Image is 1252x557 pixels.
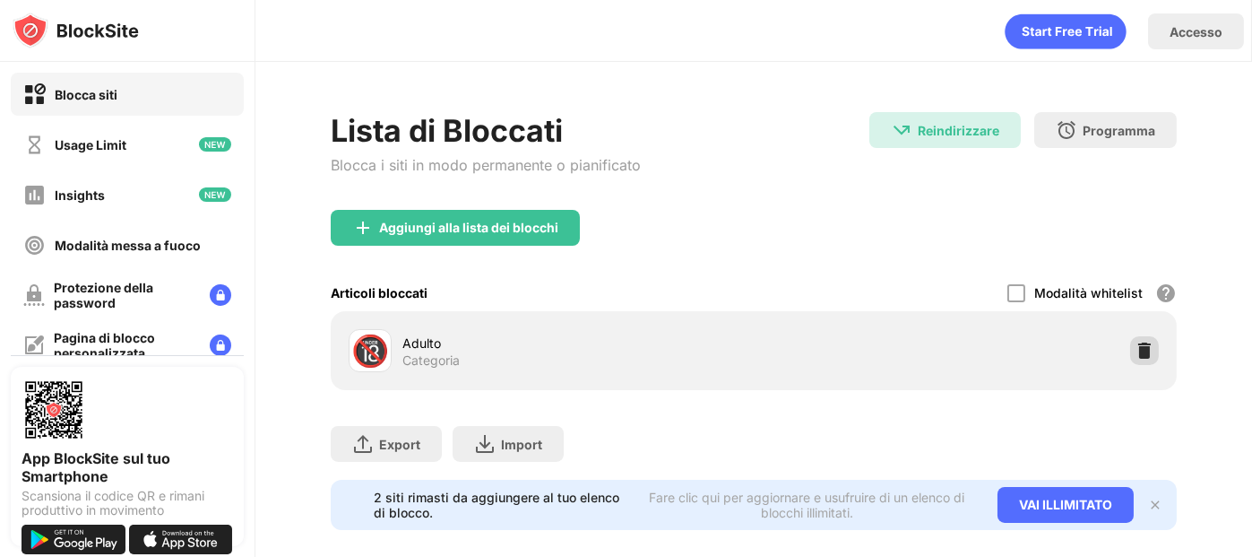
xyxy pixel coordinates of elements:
div: 2 siti rimasti da aggiungere al tuo elenco di blocco. [374,490,627,520]
div: Categoria [402,352,460,369]
div: Reindirizzare [918,123,999,138]
img: download-on-the-app-store.svg [129,525,233,554]
img: lock-menu.svg [210,284,231,306]
div: Fare clic qui per aggiornare e usufruire di un elenco di blocchi illimitati. [638,490,976,520]
img: block-on.svg [23,83,46,106]
div: Aggiungi alla lista dei blocchi [379,221,558,235]
div: VAI ILLIMITATO [997,487,1134,523]
img: insights-off.svg [23,184,46,206]
div: Accesso [1170,24,1222,39]
div: Import [501,437,542,452]
img: lock-menu.svg [210,335,231,356]
div: Blocca siti [55,87,117,102]
img: logo-blocksite.svg [13,13,139,48]
img: password-protection-off.svg [23,284,45,306]
img: new-icon.svg [199,137,231,152]
img: get-it-on-google-play.svg [22,525,125,554]
div: Programma [1083,123,1155,138]
div: animation [1005,13,1127,49]
div: Usage Limit [55,137,126,152]
div: Modalità whitelist [1034,285,1143,300]
div: Insights [55,187,105,203]
div: Export [379,437,420,452]
img: x-button.svg [1148,498,1162,512]
div: Pagina di blocco personalizzata [54,330,195,361]
div: Articoli bloccati [331,285,427,300]
div: Adulto [402,334,754,352]
div: Blocca i siti in modo permanente o pianificato [331,156,641,174]
div: Protezione della password [54,280,195,310]
img: customize-block-page-off.svg [23,335,45,356]
div: Scansiona il codice QR e rimani produttivo in movimento [22,489,233,518]
div: App BlockSite sul tuo Smartphone [22,449,233,485]
div: Modalità messa a fuoco [55,238,201,253]
div: 🔞 [351,333,389,370]
img: new-icon.svg [199,187,231,202]
img: time-usage-off.svg [23,134,46,156]
img: options-page-qr-code.png [22,378,86,442]
img: focus-off.svg [23,234,46,257]
div: Lista di Bloccati [331,112,641,149]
